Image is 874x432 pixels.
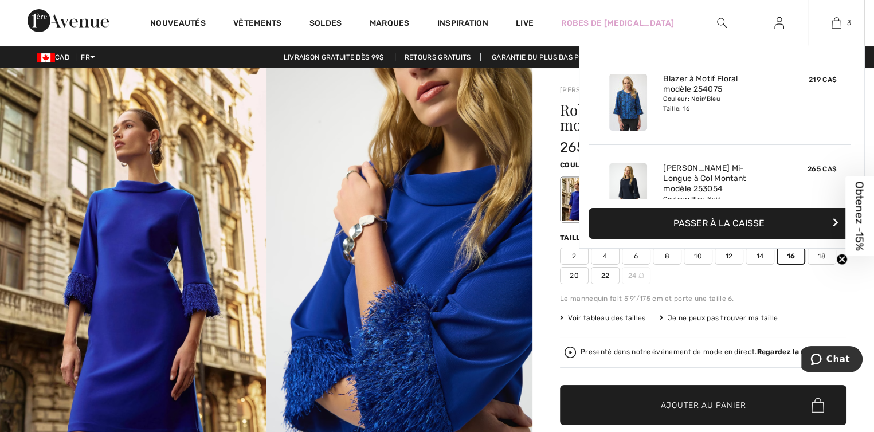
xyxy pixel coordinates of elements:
[808,165,837,173] span: 265 CA$
[663,163,776,195] a: [PERSON_NAME] Mi-Longue à Col Montant modèle 253054
[591,267,620,284] span: 22
[622,267,650,284] span: 24
[638,273,644,278] img: ring-m.svg
[853,182,867,251] span: Obtenez -15%
[809,76,837,84] span: 219 CA$
[845,176,874,256] div: Obtenez -15%Close teaser
[715,248,743,265] span: 12
[684,248,712,265] span: 10
[801,346,863,375] iframe: Ouvre un widget dans lequel vous pouvez chatter avec l’un de nos agents
[37,53,74,61] span: CAD
[746,248,774,265] span: 14
[560,86,617,94] a: [PERSON_NAME]
[717,16,727,30] img: recherche
[660,313,778,323] div: Je ne peux pas trouver ma taille
[560,313,646,323] span: Voir tableau des tailles
[609,163,647,220] img: Robe Droite Mi-Longue à Col Montant modèle 253054
[663,195,776,213] div: Couleur: Bleu Nuit Taille: 16
[150,18,206,30] a: Nouveautés
[309,18,342,30] a: Soldes
[565,347,576,358] img: Regardez la rediffusion
[560,103,799,132] h1: Robe droite mi-longue à col montant Modèle 253054
[370,18,410,30] a: Marques
[560,293,846,304] div: Le mannequin fait 5'9"/175 cm et porte une taille 6.
[847,18,851,28] span: 3
[757,348,840,356] strong: Regardez la rediffusion
[516,17,534,29] a: Live
[765,16,793,30] a: Se connecter
[808,248,836,265] span: 18
[561,17,674,29] a: Robes de [MEDICAL_DATA]
[437,18,488,30] span: Inspiration
[663,95,776,113] div: Couleur: Noir/Bleu Taille: 16
[37,53,55,62] img: Canadian Dollar
[560,267,589,284] span: 20
[622,248,650,265] span: 6
[812,398,824,413] img: Bag.svg
[832,16,841,30] img: Mon panier
[395,53,481,61] a: Retours gratuits
[609,74,647,131] img: Blazer à Motif Floral modèle 254075
[562,178,591,221] div: Saphir Royal 163
[233,18,282,30] a: Vêtements
[663,74,776,95] a: Blazer à Motif Floral modèle 254075
[560,385,846,425] button: Ajouter au panier
[591,248,620,265] span: 4
[275,53,393,61] a: Livraison gratuite dès 99$
[774,16,784,30] img: Mes infos
[28,9,109,32] img: 1ère Avenue
[81,53,95,61] span: FR
[560,161,597,169] span: Couleur:
[661,399,746,411] span: Ajouter au panier
[836,254,848,265] button: Close teaser
[560,248,589,265] span: 2
[653,248,681,265] span: 8
[589,208,855,239] button: Passer à la caisse
[777,248,805,265] span: 16
[483,53,600,61] a: Garantie du plus bas prix
[560,139,616,155] span: 265 CA$
[808,16,864,30] a: 3
[581,348,840,356] div: Presenté dans notre événement de mode en direct.
[560,233,760,243] div: Taille ([GEOGRAPHIC_DATA]/[GEOGRAPHIC_DATA]):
